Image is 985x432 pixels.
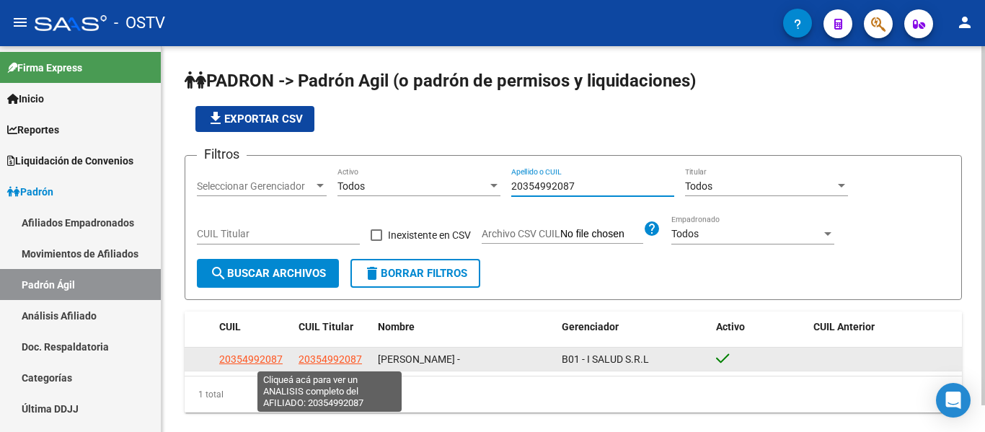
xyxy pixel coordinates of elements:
[210,267,326,280] span: Buscar Archivos
[197,180,314,193] span: Seleccionar Gerenciador
[337,180,365,192] span: Todos
[207,110,224,127] mat-icon: file_download
[378,321,415,332] span: Nombre
[556,312,711,343] datatable-header-cell: Gerenciador
[12,14,29,31] mat-icon: menu
[219,321,241,332] span: CUIL
[114,7,165,39] span: - OSTV
[210,265,227,282] mat-icon: search
[7,91,44,107] span: Inicio
[936,383,971,418] div: Open Intercom Messenger
[219,353,283,365] span: 20354992087
[388,226,471,244] span: Inexistente en CSV
[562,321,619,332] span: Gerenciador
[671,228,699,239] span: Todos
[363,265,381,282] mat-icon: delete
[185,71,696,91] span: PADRON -> Padrón Agil (o padrón de permisos y liquidaciones)
[710,312,808,343] datatable-header-cell: Activo
[560,228,643,241] input: Archivo CSV CUIL
[808,312,963,343] datatable-header-cell: CUIL Anterior
[643,220,661,237] mat-icon: help
[956,14,973,31] mat-icon: person
[378,353,460,365] span: [PERSON_NAME] -
[685,180,712,192] span: Todos
[299,353,362,365] span: 20354992087
[372,312,556,343] datatable-header-cell: Nombre
[293,312,372,343] datatable-header-cell: CUIL Titular
[813,321,875,332] span: CUIL Anterior
[7,184,53,200] span: Padrón
[7,122,59,138] span: Reportes
[716,321,745,332] span: Activo
[197,259,339,288] button: Buscar Archivos
[207,113,303,125] span: Exportar CSV
[213,312,293,343] datatable-header-cell: CUIL
[482,228,560,239] span: Archivo CSV CUIL
[7,60,82,76] span: Firma Express
[299,321,353,332] span: CUIL Titular
[363,267,467,280] span: Borrar Filtros
[197,144,247,164] h3: Filtros
[350,259,480,288] button: Borrar Filtros
[195,106,314,132] button: Exportar CSV
[562,353,649,365] span: B01 - I SALUD S.R.L
[185,376,962,413] div: 1 total
[7,153,133,169] span: Liquidación de Convenios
